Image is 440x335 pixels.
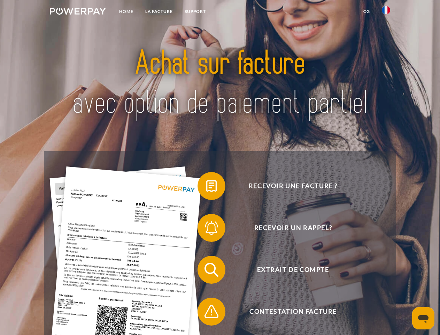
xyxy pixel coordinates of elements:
img: fr [382,6,390,14]
img: qb_search.svg [203,261,220,278]
img: qb_warning.svg [203,303,220,320]
iframe: Bouton de lancement de la fenêtre de messagerie [412,307,434,329]
button: Contestation Facture [198,298,379,326]
img: qb_bell.svg [203,219,220,237]
button: Recevoir un rappel? [198,214,379,242]
span: Recevoir une facture ? [208,172,378,200]
span: Extrait de compte [208,256,378,284]
img: qb_bill.svg [203,177,220,195]
img: logo-powerpay-white.svg [50,8,106,15]
a: Support [179,5,212,18]
span: Contestation Facture [208,298,378,326]
button: Extrait de compte [198,256,379,284]
span: Recevoir un rappel? [208,214,378,242]
a: LA FACTURE [139,5,179,18]
button: Recevoir une facture ? [198,172,379,200]
a: Home [113,5,139,18]
img: title-powerpay_fr.svg [67,33,373,134]
a: CG [357,5,376,18]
